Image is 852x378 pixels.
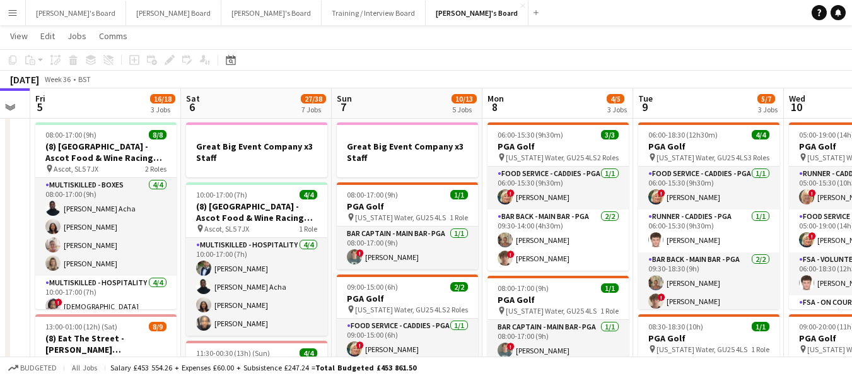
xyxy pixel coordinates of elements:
[151,105,175,114] div: 3 Jobs
[507,251,515,258] span: !
[487,122,629,271] app-job-card: 06:00-15:30 (9h30m)3/3PGA Golf [US_STATE] Water, GU25 4LS2 RolesFood Service - Caddies - PGA1/106...
[337,182,478,269] app-job-card: 08:00-17:00 (9h)1/1PGA Golf [US_STATE] Water, GU25 4LS1 RoleBar Captain - Main Bar- PGA1/108:00-1...
[601,130,619,139] span: 3/3
[196,348,270,358] span: 11:30-00:30 (13h) (Sun)
[648,322,703,331] span: 08:30-18:30 (10h)
[752,322,769,331] span: 1/1
[35,141,177,163] h3: (8) [GEOGRAPHIC_DATA] - Ascot Food & Wine Racing Weekend🏇🏼
[638,333,779,344] h3: PGA Golf
[301,94,326,103] span: 27/38
[69,363,100,372] span: All jobs
[99,30,127,42] span: Comms
[110,363,416,372] div: Salary £453 554.26 + Expenses £60.00 + Subsistence £247.24 =
[149,322,166,331] span: 8/9
[55,298,62,306] span: !
[487,93,504,104] span: Mon
[506,306,597,316] span: [US_STATE] Water, GU25 4LS
[145,164,166,174] span: 2 Roles
[638,210,779,252] app-card-role: Runner - Caddies - PGA1/106:00-15:30 (9h30m)[PERSON_NAME]
[335,100,352,114] span: 7
[315,363,416,372] span: Total Budgeted £453 861.50
[33,100,45,114] span: 5
[337,141,478,163] h3: Great Big Event Company x3 Staff
[337,93,352,104] span: Sun
[607,105,627,114] div: 3 Jobs
[658,293,665,301] span: !
[145,356,166,365] span: 3 Roles
[356,249,364,257] span: !
[638,141,779,152] h3: PGA Golf
[186,93,200,104] span: Sat
[355,305,446,314] span: [US_STATE] Water, GU25 4LS
[35,178,177,276] app-card-role: Multiskilled - Boxes4/408:00-17:00 (9h)[PERSON_NAME] Acha[PERSON_NAME][PERSON_NAME][PERSON_NAME]
[789,93,805,104] span: Wed
[597,153,619,162] span: 2 Roles
[62,28,91,44] a: Jobs
[67,30,86,42] span: Jobs
[10,73,39,86] div: [DATE]
[184,100,200,114] span: 6
[300,348,317,358] span: 4/4
[638,93,653,104] span: Tue
[337,122,478,177] div: Great Big Event Company x3 Staff
[78,74,91,84] div: BST
[638,252,779,314] app-card-role: Bar Back - Main Bar - PGA2/209:30-18:30 (9h)[PERSON_NAME]![PERSON_NAME]
[758,105,778,114] div: 3 Jobs
[20,363,57,372] span: Budgeted
[638,167,779,210] app-card-role: Food Service - Caddies - PGA1/106:00-15:30 (9h30m)![PERSON_NAME]
[221,1,322,25] button: [PERSON_NAME]'s Board
[808,189,816,197] span: !
[337,201,478,212] h3: PGA Golf
[748,153,769,162] span: 3 Roles
[204,224,249,233] span: Ascot, SL5 7JX
[751,345,769,354] span: 1 Role
[658,189,665,197] span: !
[638,122,779,309] app-job-card: 06:00-18:30 (12h30m)4/4PGA Golf [US_STATE] Water, GU25 4LS3 RolesFood Service - Caddies - PGA1/10...
[452,105,476,114] div: 5 Jobs
[35,333,177,355] h3: (8) Eat The Street - [PERSON_NAME][GEOGRAPHIC_DATA]
[301,105,325,114] div: 7 Jobs
[487,141,629,152] h3: PGA Golf
[6,361,59,375] button: Budgeted
[35,276,177,374] app-card-role: Multiskilled - Hospitality4/410:00-17:00 (7h)![DEMOGRAPHIC_DATA]
[26,1,126,25] button: [PERSON_NAME]'s Board
[657,345,747,354] span: [US_STATE] Water, GU25 4LS
[487,320,629,363] app-card-role: Bar Captain - Main Bar- PGA1/108:00-17:00 (9h)![PERSON_NAME]
[355,213,446,222] span: [US_STATE] Water, GU25 4LS
[808,232,816,240] span: !
[487,294,629,305] h3: PGA Golf
[757,94,775,103] span: 5/7
[94,28,132,44] a: Comms
[498,283,549,293] span: 08:00-17:00 (9h)
[450,190,468,199] span: 1/1
[507,189,515,197] span: !
[40,30,55,42] span: Edit
[35,28,60,44] a: Edit
[186,122,327,177] app-job-card: Great Big Event Company x3 Staff
[337,293,478,304] h3: PGA Golf
[150,94,175,103] span: 16/18
[426,1,528,25] button: [PERSON_NAME]'s Board
[498,130,563,139] span: 06:00-15:30 (9h30m)
[450,282,468,292] span: 2/2
[356,341,364,349] span: !
[446,305,468,314] span: 2 Roles
[45,322,117,331] span: 13:00-01:00 (12h) (Sat)
[601,283,619,293] span: 1/1
[487,276,629,363] app-job-card: 08:00-17:00 (9h)1/1PGA Golf [US_STATE] Water, GU25 4LS1 RoleBar Captain - Main Bar- PGA1/108:00-1...
[347,190,398,199] span: 08:00-17:00 (9h)
[54,356,106,365] span: Tisbury - SP3 6PY
[35,122,177,309] app-job-card: 08:00-17:00 (9h)8/8(8) [GEOGRAPHIC_DATA] - Ascot Food & Wine Racing Weekend🏇🏼 Ascot, SL5 7JX2 Rol...
[299,224,317,233] span: 1 Role
[186,182,327,336] div: 10:00-17:00 (7h)4/4(8) [GEOGRAPHIC_DATA] - Ascot Food & Wine Racing Weekend🏇🏼 Ascot, SL5 7JX1 Rol...
[347,282,398,292] span: 09:00-15:00 (6h)
[600,306,619,316] span: 1 Role
[452,94,477,103] span: 10/13
[149,130,166,139] span: 8/8
[486,100,504,114] span: 8
[648,130,718,139] span: 06:00-18:30 (12h30m)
